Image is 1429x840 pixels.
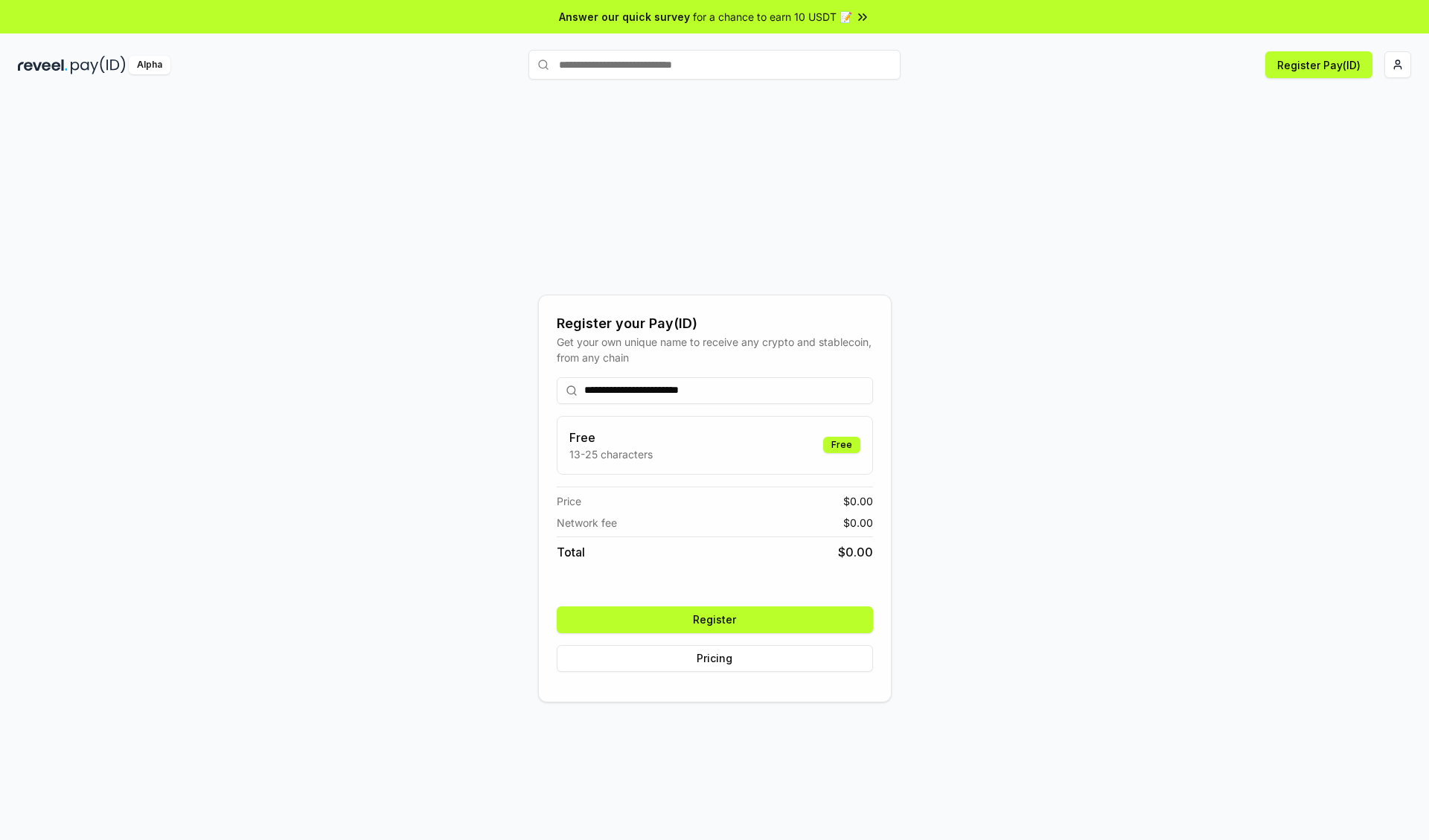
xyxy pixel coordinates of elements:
[843,493,873,509] span: $ 0.00
[557,313,873,334] div: Register your Pay(ID)
[129,56,170,74] div: Alpha
[559,9,690,25] span: Answer our quick survey
[693,9,852,25] span: for a chance to earn 10 USDT 📝
[823,437,860,453] div: Free
[557,515,617,530] span: Network fee
[557,606,873,633] button: Register
[843,515,873,530] span: $ 0.00
[838,543,873,561] span: $ 0.00
[569,446,653,462] p: 13-25 characters
[569,429,653,446] h3: Free
[557,543,585,561] span: Total
[557,493,581,509] span: Price
[557,645,873,672] button: Pricing
[1265,51,1372,78] button: Register Pay(ID)
[557,334,873,365] div: Get your own unique name to receive any crypto and stablecoin, from any chain
[71,56,126,74] img: pay_id
[18,56,68,74] img: reveel_dark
